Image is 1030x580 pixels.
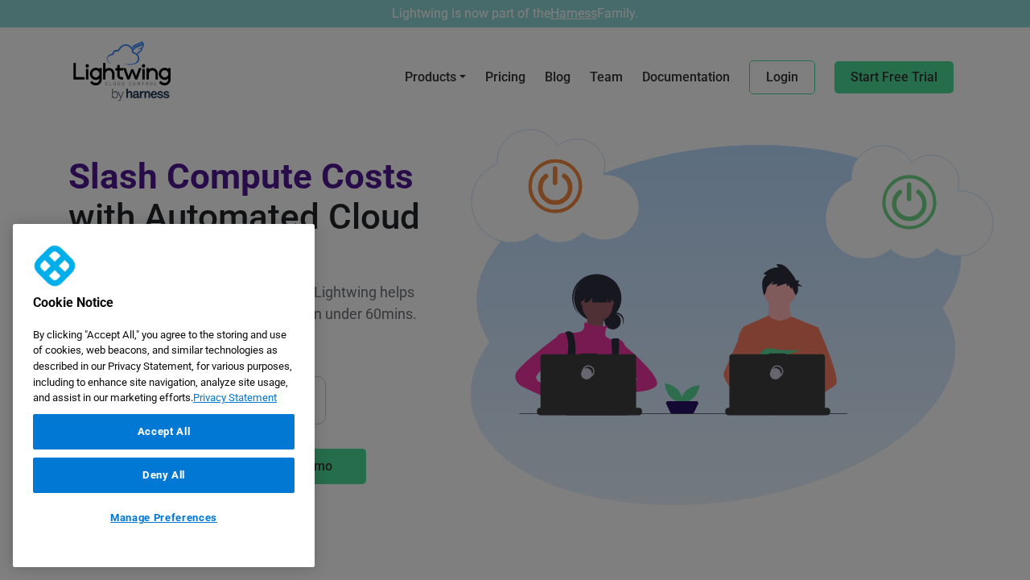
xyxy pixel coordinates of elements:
[13,319,315,414] div: By clicking "Accept All," you agree to the storing and use of cookies, web beacons, and similar t...
[33,501,295,535] button: Manage Preferences
[29,240,80,292] img: Company Logo
[33,458,295,493] button: Deny All
[13,295,274,319] h2: Cookie Notice
[13,224,315,567] div: Cookie Notice
[13,224,315,567] div: Cookie banner
[33,414,295,449] button: Accept All
[193,391,277,404] a: More information about your privacy, opens in a new tab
